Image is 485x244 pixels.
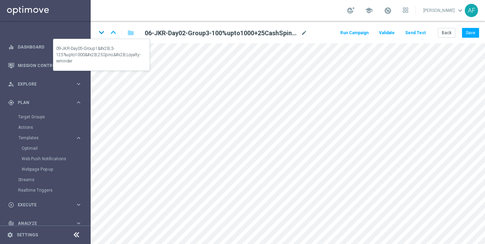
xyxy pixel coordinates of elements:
div: Explore [8,81,75,87]
i: keyboard_arrow_right [75,81,82,87]
button: person_search Explore keyboard_arrow_right [8,81,82,87]
div: Analyze [8,220,75,227]
div: Webpage Pop-up [22,164,90,175]
a: Realtime Triggers [18,187,73,193]
div: Streams [18,175,90,185]
button: Templates keyboard_arrow_right [18,135,82,141]
i: person_search [8,81,14,87]
i: folder [127,29,134,37]
i: keyboard_arrow_right [75,201,82,208]
a: Web Push Notifications [22,156,73,162]
div: Execute [8,202,75,208]
button: Run Campaign [339,28,370,38]
i: mode_edit [301,29,307,37]
div: Dashboard [8,38,82,56]
a: Mission Control [18,56,82,75]
div: Templates [18,136,75,140]
i: keyboard_arrow_right [75,99,82,106]
span: Execute [18,203,75,207]
span: Validate [379,30,395,35]
div: Mission Control [8,56,82,75]
button: folder [127,27,135,38]
span: Analyze [18,221,75,225]
i: settings [7,232,13,238]
i: equalizer [8,44,14,50]
div: Templates [18,133,90,175]
span: keyboard_arrow_down [456,7,464,14]
span: Explore [18,82,75,86]
a: Actions [18,125,73,130]
a: Dashboard [18,38,82,56]
a: [PERSON_NAME]keyboard_arrow_down [423,5,465,16]
button: track_changes Analyze keyboard_arrow_right [8,221,82,226]
a: Webpage Pop-up [22,167,73,172]
button: Send Test [404,28,427,38]
div: Realtime Triggers [18,185,90,195]
div: Actions [18,122,90,133]
i: play_circle_outline [8,202,14,208]
i: keyboard_arrow_up [108,27,119,38]
h2: 06-JKR-Day02-Group3-100%upto1000+25CashSpins+IntroGames [145,29,300,37]
div: AF [465,4,478,17]
button: Mission Control [8,63,82,68]
button: gps_fixed Plan keyboard_arrow_right [8,100,82,105]
a: Streams [18,177,73,183]
div: Target Groups [18,112,90,122]
button: equalizer Dashboard [8,44,82,50]
a: Settings [17,233,38,237]
i: keyboard_arrow_right [75,220,82,227]
div: Plan [8,99,75,106]
a: Optimail [22,146,73,151]
span: school [365,7,373,14]
i: keyboard_arrow_down [96,27,107,38]
a: Target Groups [18,114,73,120]
span: Plan [18,101,75,105]
button: Save [462,28,479,38]
button: Back [438,28,455,38]
i: gps_fixed [8,99,14,106]
i: keyboard_arrow_right [75,135,82,141]
button: Validate [378,28,396,38]
i: track_changes [8,220,14,227]
div: Web Push Notifications [22,154,90,164]
span: Templates [18,136,68,140]
button: play_circle_outline Execute keyboard_arrow_right [8,202,82,208]
div: Optimail [22,143,90,154]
